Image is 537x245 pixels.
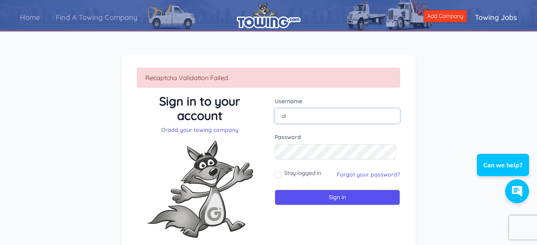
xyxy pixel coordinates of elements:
[284,169,321,177] label: Stay logged in
[140,134,260,244] img: Fox-Excited.png
[137,68,400,88] div: Recaptcha Validation Failed.
[275,190,400,205] input: Sign in
[469,132,537,211] iframe: Conversations
[467,6,525,29] a: Towing Jobs
[237,2,301,28] img: logo.png
[275,97,400,105] label: Username
[137,126,262,134] p: Or
[168,126,238,133] a: add your towing company
[137,94,262,123] h3: Sign in to your account
[424,10,467,22] a: Add Company
[275,133,400,141] label: Password
[337,171,400,178] a: Forgot your password?
[48,6,145,29] a: Find A Towing Company
[12,6,48,29] a: Home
